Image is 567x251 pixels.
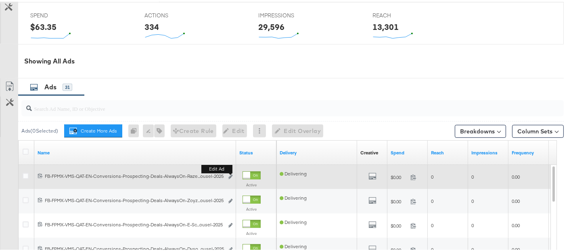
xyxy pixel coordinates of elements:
label: Active [243,205,261,210]
div: 29,596 [258,19,285,31]
span: Delivering [280,217,307,224]
div: Showing All Ads [24,55,564,64]
span: 0.00 [512,196,520,202]
div: Creative [360,148,378,154]
span: $0.00 [391,221,407,227]
a: Shows the creative associated with your ad. [360,148,378,154]
a: Shows the current state of your Ad. [239,148,273,154]
div: $63.35 [30,19,56,31]
span: 0 [471,196,474,202]
span: 0.00 [512,221,520,227]
div: FB-FPMX-VMS-QAT-EN-Conversions-Prospecting-Deals-AlwaysOn-Raze...ousel-2025 [45,171,224,178]
a: The total amount spent to date. [391,148,425,154]
div: FB-FPMX-VMS-QAT-EN-Conversions-Prospecting-Deals-AlwaysOn-Dyso...ousel-2025 [45,244,224,251]
span: SPEND [30,10,91,18]
span: ACTIONS [144,10,205,18]
span: 0.00 [512,172,520,178]
span: IMPRESSIONS [258,10,319,18]
span: Delivering [280,242,307,248]
div: 31 [63,82,72,89]
button: Edit ad [228,171,233,180]
label: Active [243,229,261,234]
div: 13,301 [372,19,399,31]
span: 0 [431,172,433,178]
a: The number of times your ad was served. On mobile apps an ad is counted as served the first time ... [471,148,505,154]
div: FB-FPMX-VMS-QAT-EN-Conversions-Prospecting-Deals-AlwaysOn-Zoyz...ousel-2025 [45,196,224,202]
span: 0 [431,245,433,251]
span: $0.00 [391,173,407,179]
label: Active [243,181,261,186]
span: 0 [431,221,433,227]
span: 0 [471,245,474,251]
a: Reflects the ability of your Ad to achieve delivery. [280,148,354,154]
a: The average number of times your ad was served to each person. [512,148,546,154]
span: $0.00 [391,197,407,203]
span: 0.00 [512,245,520,251]
span: REACH [372,10,433,18]
span: 0 [471,172,474,178]
a: The number of people your ad was served to. [431,148,465,154]
span: 0 [431,196,433,202]
input: Search Ad Name, ID or Objective [32,96,516,112]
span: 0 [471,221,474,227]
a: Ad Name. [38,148,233,154]
button: Breakdowns [455,123,506,136]
span: Delivering [280,169,307,175]
button: Column Sets [512,123,564,136]
button: Create More Ads [64,123,122,136]
b: Edit ad [201,163,232,172]
div: Ads ( 0 Selected) [21,126,58,133]
div: 334 [144,19,159,31]
span: Delivering [280,193,307,199]
div: 0 [128,123,143,136]
div: FB-FPMX-VMS-QAT-EN-Conversions-Prospecting-Deals-AlwaysOn-E-Sc...ousel-2025 [45,220,224,226]
span: Ads [44,81,56,89]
